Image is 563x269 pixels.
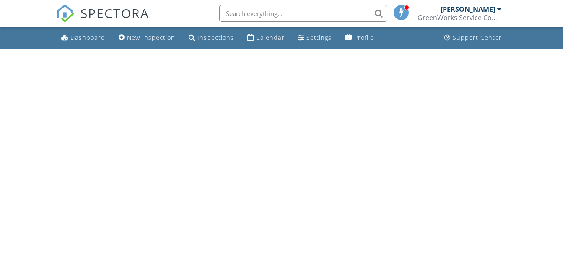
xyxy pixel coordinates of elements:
div: [PERSON_NAME] [441,5,495,13]
a: SPECTORA [56,11,149,29]
a: New Inspection [115,30,179,46]
div: GreenWorks Service Company [418,13,501,22]
a: Profile [342,30,377,46]
input: Search everything... [219,5,387,22]
a: Dashboard [58,30,109,46]
div: Dashboard [70,34,105,41]
div: Calendar [256,34,285,41]
img: The Best Home Inspection Software - Spectora [56,4,75,23]
a: Settings [295,30,335,46]
a: Support Center [441,30,505,46]
a: Inspections [185,30,237,46]
a: Calendar [244,30,288,46]
div: Inspections [197,34,234,41]
div: New Inspection [127,34,175,41]
div: Settings [306,34,332,41]
div: Support Center [453,34,502,41]
div: Profile [354,34,374,41]
span: SPECTORA [80,4,149,22]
